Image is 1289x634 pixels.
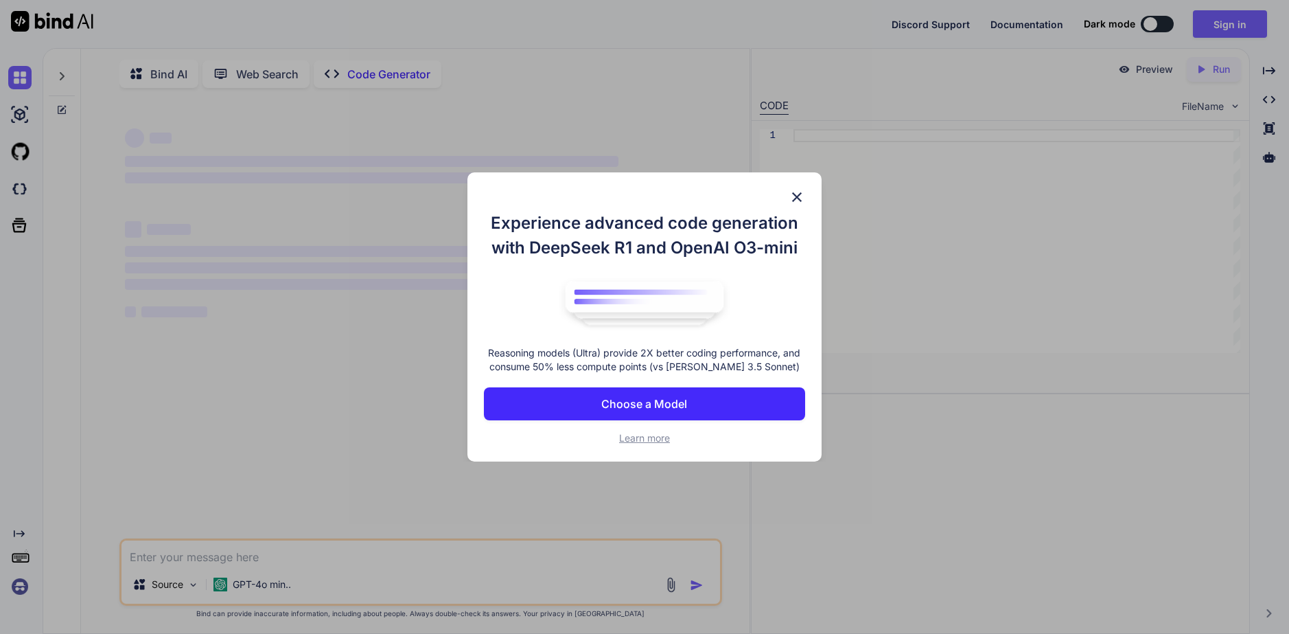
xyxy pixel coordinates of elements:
[789,189,805,205] img: close
[619,432,670,444] span: Learn more
[601,396,687,412] p: Choose a Model
[484,346,805,374] p: Reasoning models (Ultra) provide 2X better coding performance, and consume 50% less compute point...
[484,211,805,260] h1: Experience advanced code generation with DeepSeek R1 and OpenAI O3-mini
[555,274,734,333] img: bind logo
[484,387,805,420] button: Choose a Model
